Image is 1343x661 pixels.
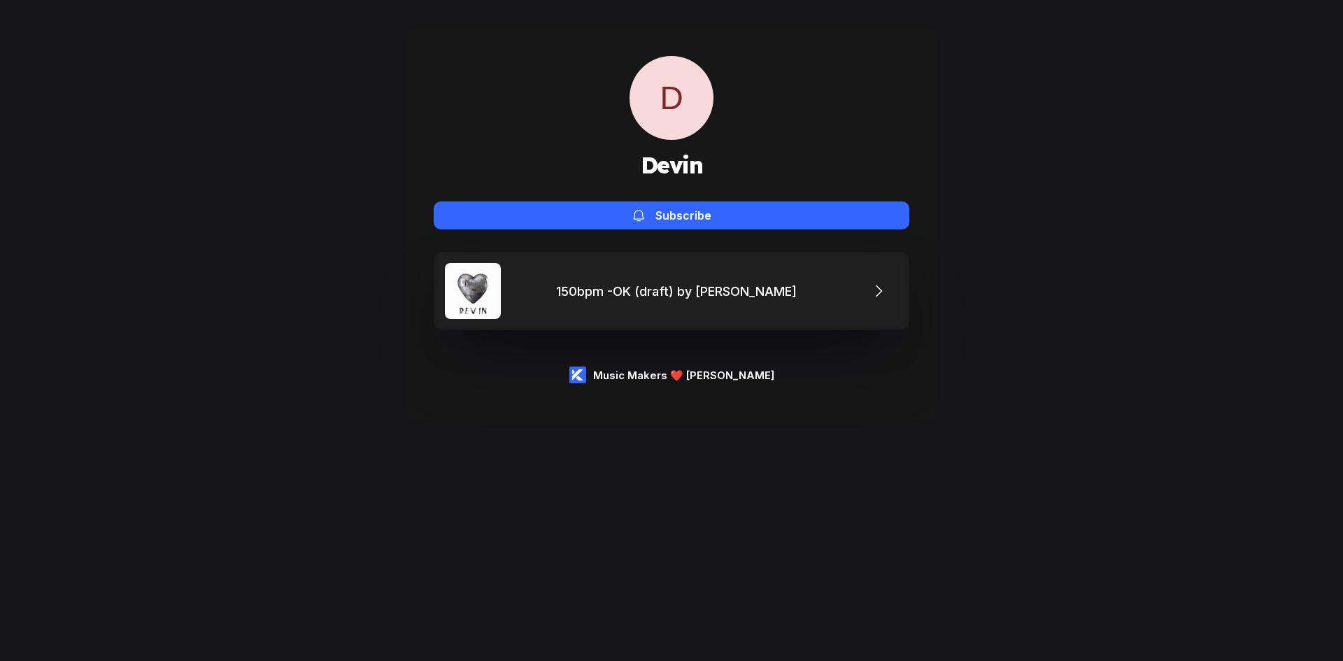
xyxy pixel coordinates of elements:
div: Devin [630,56,713,140]
div: Subscribe [655,208,711,222]
button: Subscribe [434,201,909,229]
a: Music Makers ❤️ [PERSON_NAME] [569,367,774,383]
h1: Devin [641,151,702,179]
div: Music Makers ❤️ [PERSON_NAME] [593,369,774,382]
span: D [630,56,713,140]
div: 150bpm -OK (draft) by [PERSON_NAME] [556,284,804,299]
a: 150bpm -OK (draft) by Devin150bpm -OK (draft) by [PERSON_NAME] [434,252,909,330]
img: 150bpm -OK (draft) by Devin [445,263,501,319]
